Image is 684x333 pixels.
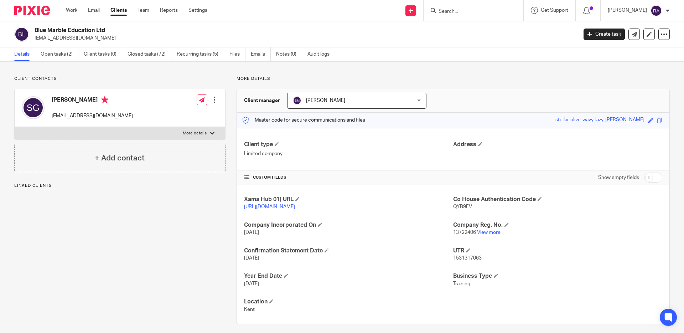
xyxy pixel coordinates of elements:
i: Primary [101,96,108,103]
h4: Xama Hub 01) URL [244,196,453,203]
a: Work [66,7,77,14]
span: QYB9FV [453,204,472,209]
p: Linked clients [14,183,226,189]
a: [URL][DOMAIN_NAME] [244,204,295,209]
h4: Co House Authentication Code [453,196,662,203]
p: [EMAIL_ADDRESS][DOMAIN_NAME] [52,112,133,119]
h4: Location [244,298,453,306]
a: Email [88,7,100,14]
h4: CUSTOM FIELDS [244,175,453,180]
a: Emails [251,47,271,61]
img: svg%3E [651,5,662,16]
a: Settings [188,7,207,14]
label: Show empty fields [598,174,639,181]
p: Master code for secure communications and files [242,117,365,124]
h4: [PERSON_NAME] [52,96,133,105]
p: [PERSON_NAME] [608,7,647,14]
a: Notes (0) [276,47,302,61]
img: svg%3E [22,96,45,119]
p: More details [183,130,207,136]
h4: Company Incorporated On [244,221,453,229]
a: Details [14,47,35,61]
img: svg%3E [293,96,301,105]
span: [DATE] [244,230,259,235]
a: Closed tasks (72) [128,47,171,61]
a: Files [229,47,245,61]
span: [DATE] [244,281,259,286]
a: Team [138,7,149,14]
h4: Client type [244,141,453,148]
input: Search [438,9,502,15]
a: Reports [160,7,178,14]
a: Client tasks (0) [84,47,122,61]
p: Limited company [244,150,453,157]
h2: Blue Marble Education Ltd [35,27,465,34]
span: Kent [244,307,255,312]
h4: Business Type [453,272,662,280]
p: More details [237,76,670,82]
p: Client contacts [14,76,226,82]
p: [EMAIL_ADDRESS][DOMAIN_NAME] [35,35,573,42]
span: [DATE] [244,256,259,261]
span: [PERSON_NAME] [306,98,345,103]
div: stellar-olive-wavy-lazy-[PERSON_NAME] [555,116,644,124]
a: View more [477,230,501,235]
img: svg%3E [14,27,29,42]
h4: Year End Date [244,272,453,280]
h3: Client manager [244,97,280,104]
h4: UTR [453,247,662,255]
a: Open tasks (2) [41,47,78,61]
h4: Address [453,141,662,148]
a: Clients [110,7,127,14]
h4: + Add contact [95,153,145,164]
span: Get Support [541,8,568,13]
span: Training [453,281,470,286]
span: 13722406 [453,230,476,235]
a: Create task [584,29,625,40]
h4: Company Reg. No. [453,221,662,229]
a: Recurring tasks (5) [177,47,224,61]
h4: Confirmation Statement Date [244,247,453,255]
span: 1531317063 [453,256,482,261]
img: Pixie [14,6,50,15]
a: Audit logs [307,47,335,61]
